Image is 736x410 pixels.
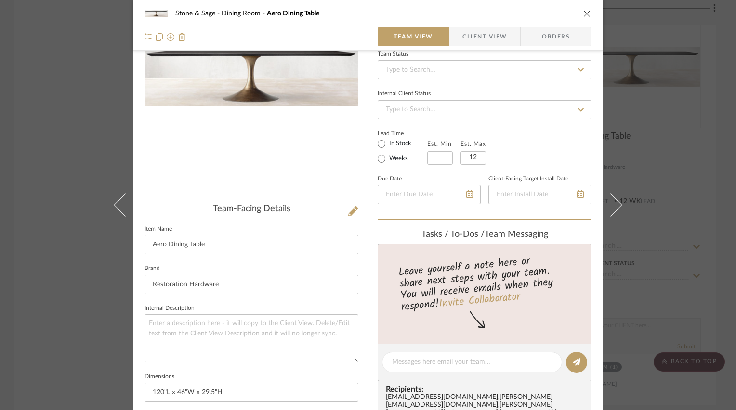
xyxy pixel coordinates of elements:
[462,27,507,46] span: Client View
[145,4,168,23] img: 8d7aba72-a040-4eef-b6d8-2e63fa3cf4e9_48x40.jpg
[387,140,411,148] label: In Stock
[378,177,402,181] label: Due Date
[145,43,358,106] img: 8d7aba72-a040-4eef-b6d8-2e63fa3cf4e9_436x436.jpg
[145,374,174,379] label: Dimensions
[378,52,408,57] div: Team Status
[438,289,521,313] a: Invite Collaborator
[175,10,222,17] span: Stone & Sage
[583,9,591,18] button: close
[145,235,358,254] input: Enter Item Name
[386,385,587,394] span: Recipients:
[394,27,433,46] span: Team View
[378,100,591,119] input: Type to Search…
[145,43,358,106] div: 0
[378,91,431,96] div: Internal Client Status
[145,306,195,311] label: Internal Description
[488,177,568,181] label: Client-Facing Target Install Date
[178,33,186,41] img: Remove from project
[378,138,427,165] mat-radio-group: Select item type
[427,141,452,147] label: Est. Min
[378,230,591,240] div: team Messaging
[267,10,319,17] span: Aero Dining Table
[460,141,486,147] label: Est. Max
[145,227,172,231] label: Item Name
[145,383,358,402] input: Enter the dimensions of this item
[421,230,485,239] span: Tasks / To-Dos /
[387,154,408,163] label: Weeks
[145,275,358,294] input: Enter Brand
[145,266,160,271] label: Brand
[378,129,427,138] label: Lead Time
[222,10,267,17] span: Dining Room
[145,204,358,215] div: Team-Facing Details
[378,60,591,79] input: Type to Search…
[378,185,481,204] input: Enter Due Date
[531,27,580,46] span: Orders
[488,185,591,204] input: Enter Install Date
[377,251,593,315] div: Leave yourself a note here or share next steps with your team. You will receive emails when they ...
